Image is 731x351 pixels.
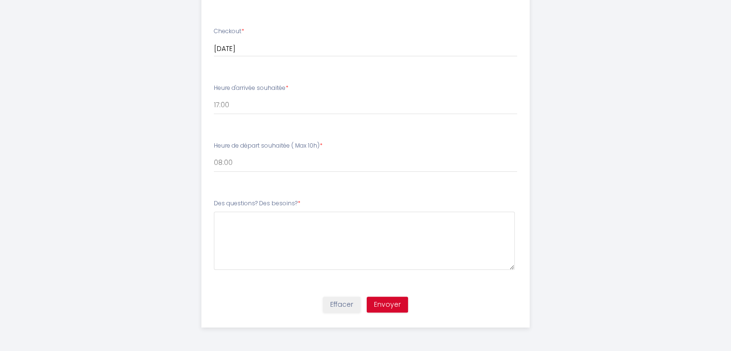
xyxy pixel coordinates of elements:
[367,297,408,313] button: Envoyer
[214,199,300,208] label: Des questions? Des besoins?
[214,141,322,150] label: Heure de départ souhaitée ( Max 10h)
[214,84,288,93] label: Heure d'arrivée souhaitée
[323,297,360,313] button: Effacer
[214,27,244,36] label: Checkout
